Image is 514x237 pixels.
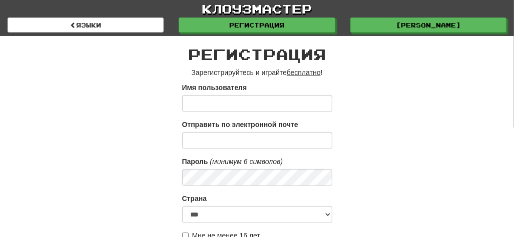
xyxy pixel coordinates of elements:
a: Языки [8,17,164,32]
h2: Регистрация [182,46,332,62]
label: Страна [182,193,207,203]
em: (минимум 6 символов) [210,157,283,165]
p: Зарегистрируйтесь и играйте ! [182,67,332,77]
label: Пароль [182,156,208,166]
u: бесплатно [287,68,321,76]
label: Имя пользователя [182,82,247,92]
font: Языки [76,21,101,28]
label: Отправить по электронной почте [182,119,298,129]
a: Регистрация [179,17,335,32]
a: [PERSON_NAME] [350,17,506,32]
